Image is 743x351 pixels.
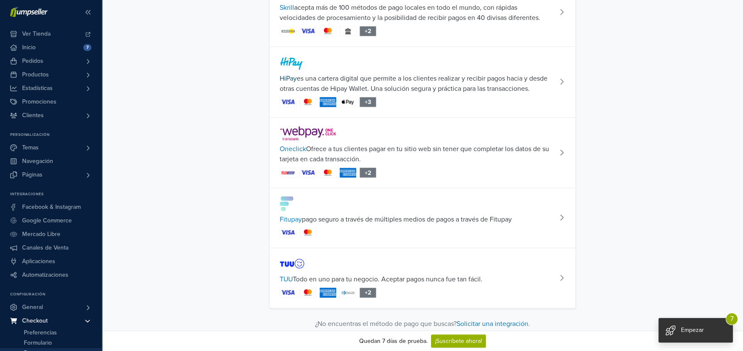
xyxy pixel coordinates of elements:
[22,300,43,314] span: General
[22,255,55,268] span: Aplicaciones
[457,320,528,328] a: Solicitar una integración
[10,132,102,138] p: Personalización
[658,318,733,343] div: Empezar 7
[360,26,376,37] div: + 2
[22,41,36,54] span: Inicio
[24,328,57,338] span: Preferencias
[280,168,296,178] img: Image 1
[22,314,48,328] span: Checkout
[280,3,294,12] a: Skrill
[269,319,576,329] div: ¿No encuentras el método de pago que buscas? .
[300,26,316,36] img: Image 2
[300,97,316,107] img: Image 2
[22,168,43,182] span: Páginas
[280,73,553,94] span: es una cartera digital que permite a los clientes realizar y recibir pagos hacia y desde otras cu...
[280,74,297,83] a: HiPay
[280,214,512,225] span: pago seguro a través de múltiples medios de pagos a través de Fitupay
[360,168,376,178] div: + 2
[22,214,72,227] span: Google Commerce
[300,168,316,178] img: Image 2
[300,228,316,238] img: Image 2
[431,334,486,348] a: ¡Suscríbete ahora!
[280,26,296,36] img: Image 1
[280,197,295,211] img: fitupay.png
[280,274,482,284] span: Todo en uno para tu negocio. Aceptar pagos nunca fue tan fácil.
[300,288,316,298] img: Image 2
[22,68,49,81] span: Productos
[280,3,553,23] span: acepta más de 100 métodos de pago locales en todo el mundo, con rápidas velocidades de procesamie...
[22,227,60,241] span: Mercado Libre
[340,97,356,107] img: Image 4
[22,141,39,154] span: Temas
[22,81,53,95] span: Estadísticas
[320,168,336,178] img: Image 3
[280,144,553,164] span: Ofrece a tus clientes pagar en tu sitio web sin tener que completar los datos de su tarjeta en ca...
[280,97,296,107] img: Image 1
[22,109,44,122] span: Clientes
[320,26,336,36] img: Image 3
[24,338,52,348] span: Formulario
[280,215,302,224] a: Fitupay
[22,241,68,255] span: Canales de Venta
[280,256,304,271] img: tuu.png
[280,228,296,238] img: Image 1
[280,145,306,153] a: Oneclick
[681,326,704,334] span: Empezar
[22,27,51,41] span: Ver Tienda
[280,275,293,284] a: TUU
[280,57,303,70] img: hipay.svg
[340,26,356,36] img: Image 4
[320,97,336,107] img: Image 3
[22,54,43,68] span: Pedidos
[280,126,337,141] img: oneclick.png
[340,168,356,178] img: Image 4
[320,288,336,298] img: Image 3
[22,154,53,168] span: Navegación
[22,95,57,109] span: Promociones
[340,288,356,298] img: Image 4
[359,337,428,345] div: Quedan 7 días de prueba.
[280,288,296,298] img: Image 1
[83,44,91,51] span: 7
[360,288,376,298] div: + 2
[726,313,738,325] span: 7
[22,200,81,214] span: Facebook & Instagram
[10,292,102,297] p: Configuración
[22,268,68,282] span: Automatizaciones
[360,97,376,107] div: + 3
[10,192,102,197] p: Integraciones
